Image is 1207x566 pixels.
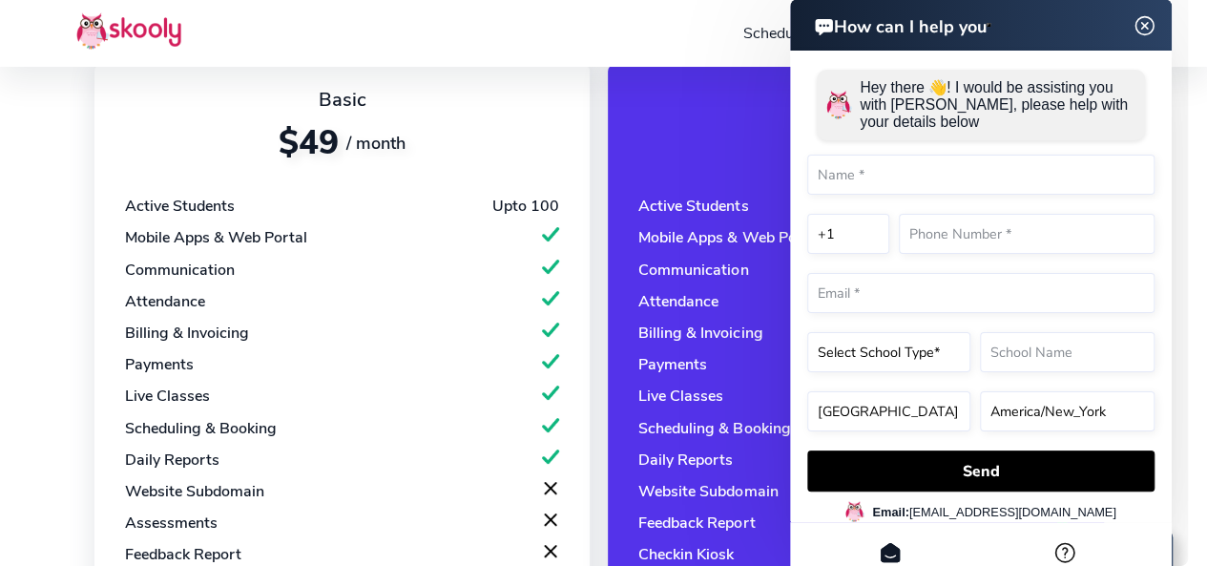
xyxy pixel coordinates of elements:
div: Active Students [125,196,235,217]
div: Communication [125,260,235,281]
div: Payments [125,354,194,375]
div: Assessments [125,513,218,534]
div: Scheduling & Booking [125,418,277,439]
div: Basic [125,87,559,113]
div: Website Subdomain [125,481,264,502]
div: Live Classes [125,386,210,407]
div: Feedback Report [125,544,241,565]
div: Upto 100 [492,196,559,217]
span: $49 [279,120,339,165]
div: Billing & Invoicing [125,323,249,344]
div: Mobile Apps & Web Portal [125,227,307,248]
div: Attendance [125,291,205,312]
span: / month [346,132,406,155]
div: Daily Reports [125,450,219,471]
img: Skooly [76,12,181,50]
